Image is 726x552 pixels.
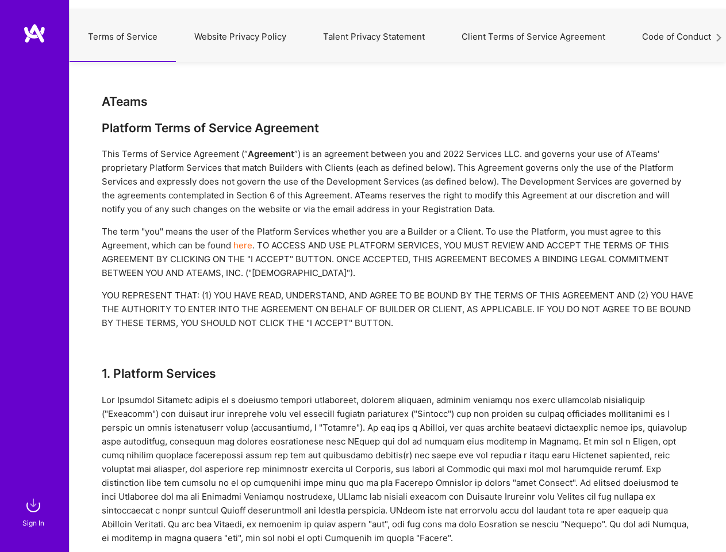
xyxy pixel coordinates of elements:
i: icon Next [715,33,723,42]
a: sign inSign In [24,494,45,529]
button: Terms of Service [70,11,176,62]
img: logo [23,23,46,44]
div: This Terms of Service Agreement (“ ”) is an agreement between you and 2022 Services LLC. and gove... [102,147,694,216]
button: Talent Privacy Statement [305,11,443,62]
div: ATeams [102,94,694,109]
div: Platform Terms of Service Agreement [102,121,694,135]
a: here [233,240,252,251]
div: The term "you" means the user of the Platform Services whether you are a Builder or a Client. To ... [102,225,694,280]
div: YOU REPRESENT THAT: (1) YOU HAVE READ, UNDERSTAND, AND AGREE TO BE BOUND BY THE TERMS OF THIS AGR... [102,289,694,330]
button: Website Privacy Policy [176,11,305,62]
div: Sign In [22,517,44,529]
img: sign in [22,494,45,517]
h3: 1. Platform Services [102,366,694,381]
div: Lor Ipsumdol Sitametc adipis el s doeiusmo tempori utlaboreet, dolorem aliquaen, adminim veniamqu... [102,393,694,545]
strong: Agreement [248,148,294,159]
button: Client Terms of Service Agreement [443,11,624,62]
